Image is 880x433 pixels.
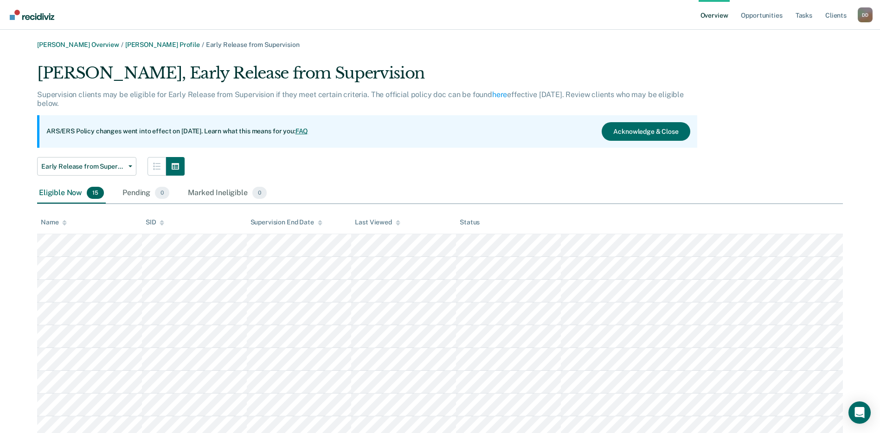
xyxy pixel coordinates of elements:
img: Recidiviz [10,10,54,20]
span: Early Release from Supervision [41,163,125,171]
div: D D [858,7,873,22]
a: FAQ [295,127,308,135]
div: Open Intercom Messenger [848,401,871,424]
div: Status [460,218,480,226]
button: Acknowledge & Close [602,122,690,141]
span: / [119,41,125,48]
button: Profile dropdown button [858,7,873,22]
span: 0 [252,187,267,199]
div: Supervision End Date [251,218,322,226]
a: here [492,90,507,99]
p: ARS/ERS Policy changes went into effect on [DATE]. Learn what this means for you: [46,127,308,136]
div: [PERSON_NAME], Early Release from Supervision [37,64,697,90]
span: Early Release from Supervision [206,41,300,48]
div: Marked Ineligible0 [186,183,269,203]
a: [PERSON_NAME] Overview [37,41,119,48]
div: SID [146,218,165,226]
div: Last Viewed [355,218,400,226]
button: Early Release from Supervision [37,157,136,176]
a: [PERSON_NAME] Profile [125,41,200,48]
div: Eligible Now15 [37,183,106,203]
div: Name [41,218,67,226]
div: Pending0 [121,183,171,203]
span: 15 [87,187,104,199]
p: Supervision clients may be eligible for Early Release from Supervision if they meet certain crite... [37,90,684,108]
span: 0 [155,187,169,199]
span: / [200,41,206,48]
